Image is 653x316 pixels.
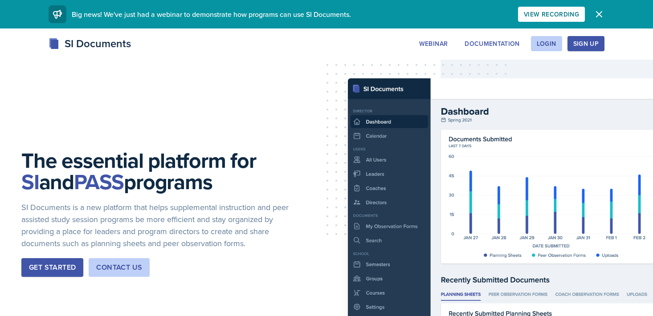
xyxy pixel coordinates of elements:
[419,40,448,47] div: Webinar
[465,40,520,47] div: Documentation
[29,262,76,273] div: Get Started
[459,36,526,51] button: Documentation
[21,258,83,277] button: Get Started
[72,9,351,19] span: Big news! We've just had a webinar to demonstrate how programs can use SI Documents.
[49,36,131,52] div: SI Documents
[524,11,579,18] div: View Recording
[573,40,599,47] div: Sign Up
[518,7,585,22] button: View Recording
[413,36,453,51] button: Webinar
[89,258,150,277] button: Contact Us
[96,262,142,273] div: Contact Us
[537,40,556,47] div: Login
[567,36,604,51] button: Sign Up
[531,36,562,51] button: Login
